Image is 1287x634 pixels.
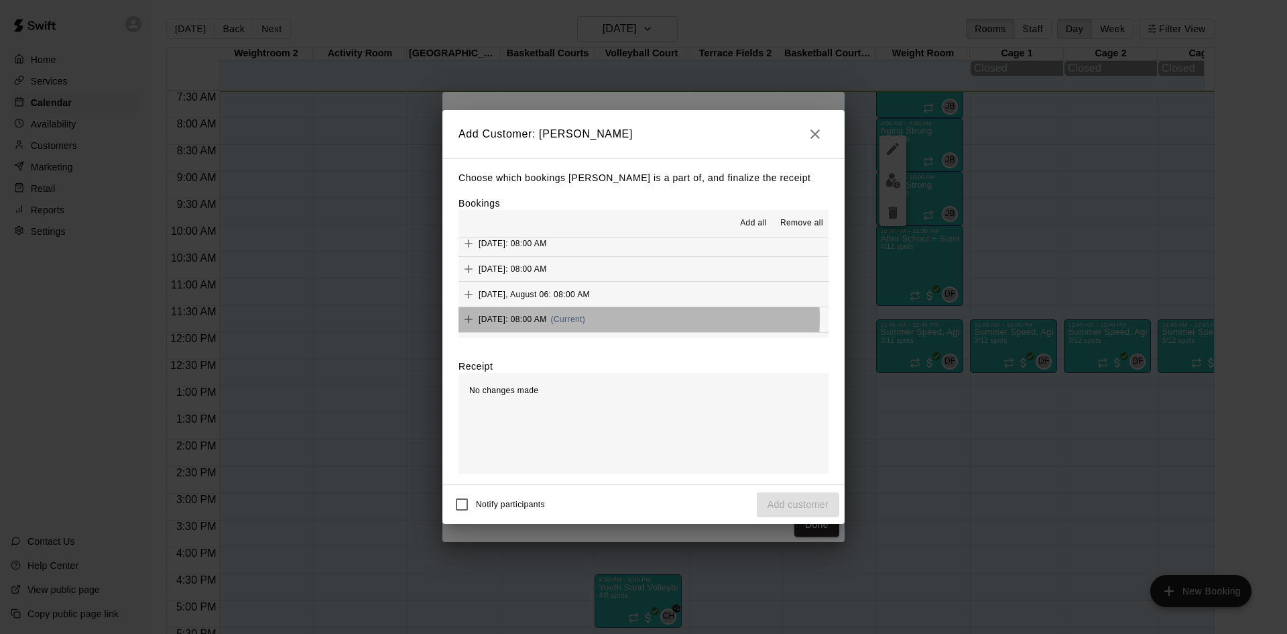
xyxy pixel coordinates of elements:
[458,263,479,273] span: Add
[775,213,829,234] button: Remove all
[479,315,547,324] span: [DATE]: 08:00 AM
[479,264,547,273] span: [DATE]: 08:00 AM
[458,282,829,307] button: Add[DATE], August 06: 08:00 AM
[458,198,500,209] label: Bookings
[458,257,829,282] button: Add[DATE]: 08:00 AM
[476,500,545,510] span: Notify participants
[479,289,590,299] span: [DATE], August 06: 08:00 AM
[732,213,775,234] button: Add all
[442,110,845,158] h2: Add Customer: [PERSON_NAME]
[469,386,538,395] span: No changes made
[551,315,586,324] span: (Current)
[479,239,547,248] span: [DATE]: 08:00 AM
[458,314,479,324] span: Add
[458,288,479,299] span: Add
[458,333,829,358] button: Add[DATE]: 08:00 AM
[780,217,823,230] span: Remove all
[458,238,479,248] span: Add
[458,360,493,373] label: Receipt
[458,307,829,332] button: Add[DATE]: 08:00 AM(Current)
[458,170,829,187] p: Choose which bookings [PERSON_NAME] is a part of, and finalize the receipt
[740,217,767,230] span: Add all
[458,231,829,256] button: Add[DATE]: 08:00 AM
